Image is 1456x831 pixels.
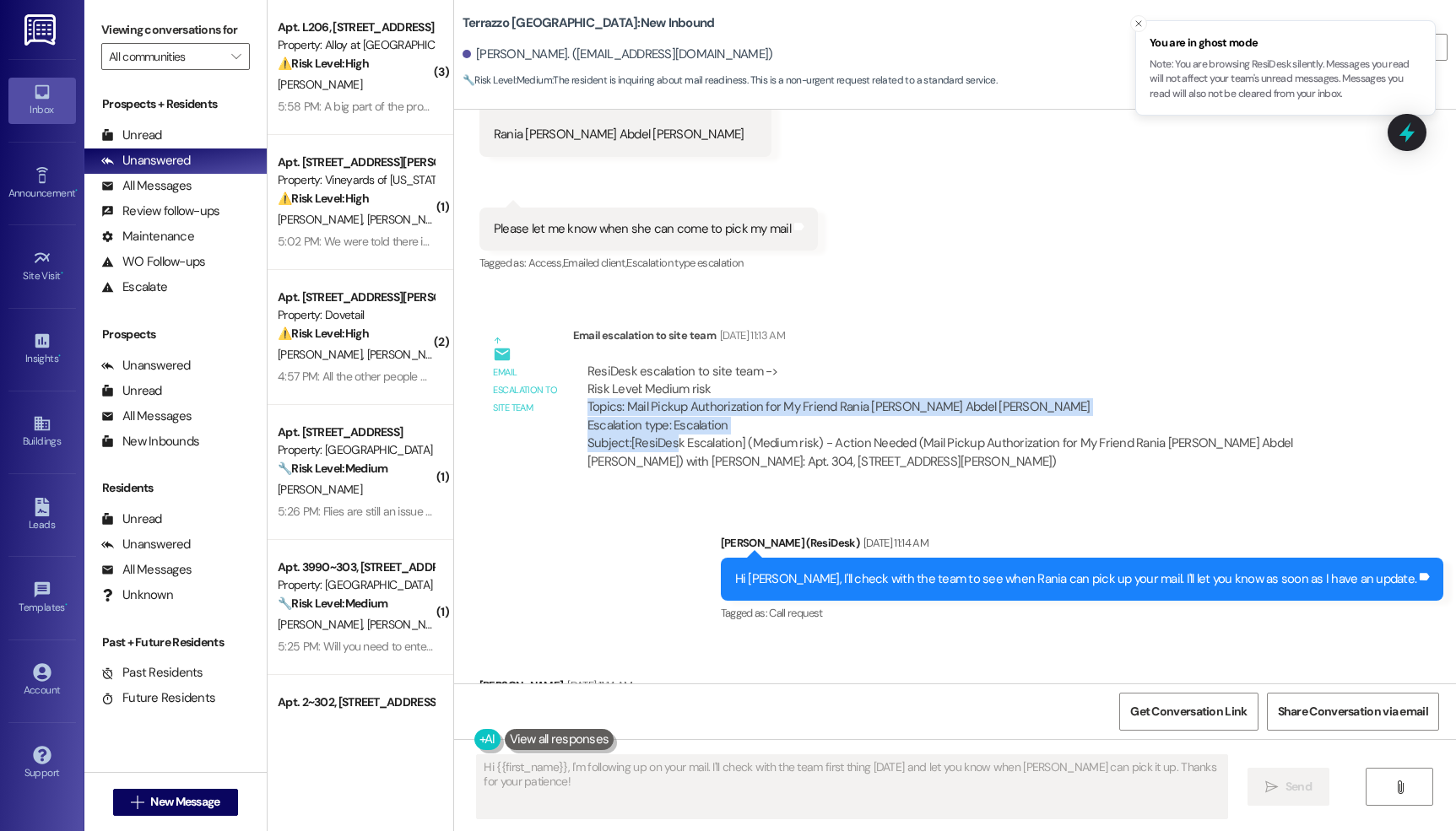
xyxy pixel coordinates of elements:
[231,50,241,63] i: 
[278,369,855,384] div: 4:57 PM: All the other people don't live there. It's been a year since [PERSON_NAME] and I lived ...
[859,534,928,552] div: [DATE] 11:14 AM
[278,19,434,36] div: Apt. L206, [STREET_ADDRESS]
[278,191,369,206] strong: ⚠️ Risk Level: High
[278,461,387,476] strong: 🔧 Risk Level: Medium
[716,326,785,344] div: [DATE] 11:13 AM
[278,596,387,611] strong: 🔧 Risk Level: Medium
[278,482,362,497] span: [PERSON_NAME]
[1278,703,1428,720] span: Share Conversation via email
[587,363,1341,435] div: ResiDesk escalation to site team -> Risk Level: Medium risk Topics: Mail Pickup Authorization for...
[278,617,367,632] span: [PERSON_NAME]
[278,212,367,227] span: [PERSON_NAME]
[278,154,434,171] div: Apt. [STREET_ADDRESS][PERSON_NAME]
[573,326,1356,350] div: Email escalation to site team
[101,561,192,579] div: All Messages
[101,664,203,682] div: Past Residents
[587,434,1341,471] div: Subject: [ResiDesk Escalation] (Medium risk) - Action Needed (Mail Pickup Authorization for My Fr...
[278,306,434,324] div: Property: Dovetail
[563,677,632,694] div: [DATE] 11:14 AM
[101,278,167,296] div: Escalate
[278,693,434,711] div: Apt. 2~302, [STREET_ADDRESS]
[8,326,76,372] a: Insights •
[278,36,434,54] div: Property: Alloy at [GEOGRAPHIC_DATA]
[84,634,267,651] div: Past + Future Residents
[150,793,219,811] span: New Message
[101,253,205,271] div: WO Follow-ups
[101,357,191,375] div: Unanswered
[131,796,143,809] i: 
[101,586,173,604] div: Unknown
[8,244,76,289] a: Site Visit •
[278,576,434,594] div: Property: [GEOGRAPHIC_DATA]
[101,152,191,170] div: Unanswered
[8,78,76,123] a: Inbox
[278,234,1262,249] div: 5:02 PM: We were told there is a leak in the AC that needed to be sealed. We also were low on coo...
[1265,780,1278,794] i: 
[101,407,192,425] div: All Messages
[84,326,267,343] div: Prospects
[101,689,215,707] div: Future Residents
[61,267,63,279] span: •
[769,606,822,620] span: Call request
[1248,768,1329,806] button: Send
[463,46,773,63] div: [PERSON_NAME]. ([EMAIL_ADDRESS][DOMAIN_NAME])
[8,575,76,621] a: Templates •
[101,536,191,553] div: Unanswered
[84,479,267,497] div: Residents
[101,127,162,144] div: Unread
[278,504,947,519] div: 5:26 PM: Flies are still an issue the flies inside are bigger than the ones I see outside. They s...
[477,755,1226,818] textarea: Hi {{first_name}}, I'm following up on your mail. I'll check with the team first thing [DATE] and...
[278,424,434,441] div: Apt. [STREET_ADDRESS]
[8,658,76,704] a: Account
[493,364,559,418] div: Email escalation to site team
[494,220,791,238] div: Please let me know when she can come to pick my mail
[528,256,563,270] span: Access ,
[563,256,626,270] span: Emailed client ,
[1130,15,1147,32] button: Close toast
[366,212,451,227] span: [PERSON_NAME]
[1394,780,1406,794] i: 
[84,95,267,113] div: Prospects + Residents
[463,72,997,89] span: : The resident is inquiring about mail readiness. This is a non-urgent request related to a stand...
[278,639,744,654] div: 5:25 PM: Will you need to enter the apartment? Just trying to figure out what to do with our dog
[1150,57,1421,102] p: Note: You are browsing ResiDesk silently. Messages you read will not affect your team's unread me...
[278,326,369,341] strong: ⚠️ Risk Level: High
[463,14,715,32] b: Terrazzo [GEOGRAPHIC_DATA]: New Inbound
[101,510,162,528] div: Unread
[101,228,194,246] div: Maintenance
[366,347,543,362] span: [PERSON_NAME] [PERSON_NAME]
[278,289,434,306] div: Apt. [STREET_ADDRESS][PERSON_NAME]
[101,17,250,43] label: Viewing conversations for
[1286,778,1312,796] span: Send
[463,73,552,87] strong: 🔧 Risk Level: Medium
[721,601,1444,625] div: Tagged as:
[278,171,434,189] div: Property: Vineyards of [US_STATE][GEOGRAPHIC_DATA]
[1267,693,1439,731] button: Share Conversation via email
[8,409,76,455] a: Buildings
[109,43,223,70] input: All communities
[626,256,743,270] span: Escalation type escalation
[278,56,369,71] strong: ⚠️ Risk Level: High
[101,433,199,451] div: New Inbounds
[278,441,434,459] div: Property: [GEOGRAPHIC_DATA]
[479,677,638,700] div: [PERSON_NAME]
[278,347,367,362] span: [PERSON_NAME]
[24,14,59,46] img: ResiDesk Logo
[58,350,61,362] span: •
[8,741,76,786] a: Support
[1130,703,1247,720] span: Get Conversation Link
[278,77,362,92] span: [PERSON_NAME]
[1119,693,1258,731] button: Get Conversation Link
[101,382,162,400] div: Unread
[721,534,1444,558] div: [PERSON_NAME] (ResiDesk)
[101,177,192,195] div: All Messages
[8,493,76,538] a: Leads
[1150,35,1421,51] span: You are in ghost mode
[735,570,1417,588] div: Hi [PERSON_NAME], I'll check with the team to see when Rania can pick up your mail. I'll let you ...
[494,90,744,144] div: My Friend name is Rania [PERSON_NAME] Abdel [PERSON_NAME]
[479,251,818,275] div: Tagged as:
[75,185,78,197] span: •
[65,599,68,611] span: •
[101,202,219,220] div: Review follow-ups
[278,558,434,576] div: Apt. 3990~303, [STREET_ADDRESS][PERSON_NAME]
